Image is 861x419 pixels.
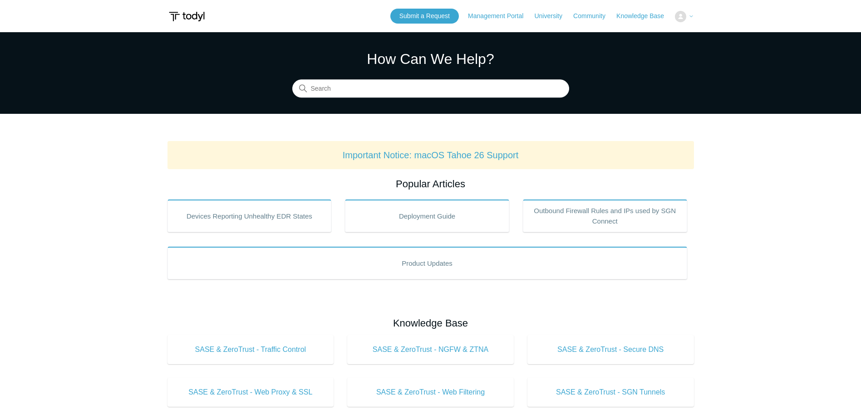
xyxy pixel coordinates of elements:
[534,11,571,21] a: University
[181,387,320,398] span: SASE & ZeroTrust - Web Proxy & SSL
[527,378,694,407] a: SASE & ZeroTrust - SGN Tunnels
[347,335,514,364] a: SASE & ZeroTrust - NGFW & ZTNA
[167,335,334,364] a: SASE & ZeroTrust - Traffic Control
[167,247,687,279] a: Product Updates
[527,335,694,364] a: SASE & ZeroTrust - Secure DNS
[361,344,500,355] span: SASE & ZeroTrust - NGFW & ZTNA
[167,200,332,232] a: Devices Reporting Unhealthy EDR States
[167,8,206,25] img: Todyl Support Center Help Center home page
[616,11,673,21] a: Knowledge Base
[167,176,694,191] h2: Popular Articles
[347,378,514,407] a: SASE & ZeroTrust - Web Filtering
[181,344,320,355] span: SASE & ZeroTrust - Traffic Control
[390,9,459,24] a: Submit a Request
[523,200,687,232] a: Outbound Firewall Rules and IPs used by SGN Connect
[541,387,680,398] span: SASE & ZeroTrust - SGN Tunnels
[541,344,680,355] span: SASE & ZeroTrust - Secure DNS
[573,11,615,21] a: Community
[292,80,569,98] input: Search
[343,150,519,160] a: Important Notice: macOS Tahoe 26 Support
[292,48,569,70] h1: How Can We Help?
[468,11,532,21] a: Management Portal
[167,316,694,331] h2: Knowledge Base
[345,200,509,232] a: Deployment Guide
[167,378,334,407] a: SASE & ZeroTrust - Web Proxy & SSL
[361,387,500,398] span: SASE & ZeroTrust - Web Filtering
